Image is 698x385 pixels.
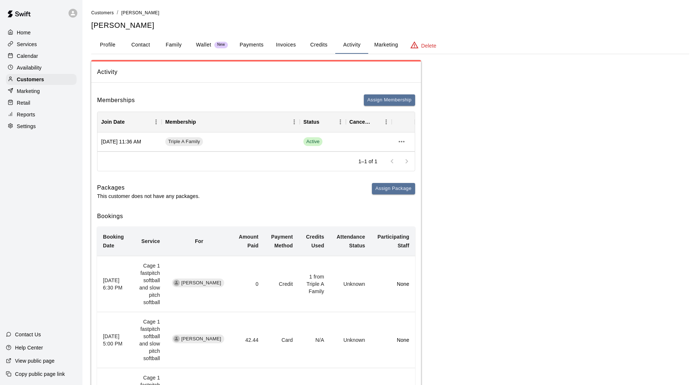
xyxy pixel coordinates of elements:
div: Join Date [101,112,125,132]
a: Marketing [6,86,77,97]
button: Assign Package [372,183,415,194]
button: Menu [289,116,300,127]
td: 1 from Triple A Family [299,256,330,312]
div: [DATE] 11:36 AM [97,132,162,152]
button: Profile [91,36,124,54]
button: Payments [234,36,269,54]
button: Menu [335,116,346,127]
a: Settings [6,121,77,132]
span: [PERSON_NAME] [178,336,224,343]
button: Sort [196,117,206,127]
p: This customer does not have any packages. [97,192,200,200]
span: Activity [97,67,415,77]
button: Menu [381,116,392,127]
a: Availability [6,62,77,73]
h5: [PERSON_NAME] [91,20,689,30]
span: [PERSON_NAME] [121,10,159,15]
h6: Memberships [97,96,135,105]
button: Activity [335,36,368,54]
td: Credit [264,256,299,312]
div: Status [303,112,320,132]
div: Membership [162,112,300,132]
td: Unknown [330,256,371,312]
p: 1–1 of 1 [358,158,377,165]
b: Credits Used [306,234,324,248]
p: Customers [17,76,44,83]
b: Amount Paid [239,234,259,248]
p: Services [17,41,37,48]
h6: Bookings [97,212,415,221]
p: Contact Us [15,331,41,338]
a: Home [6,27,77,38]
td: N/A [299,312,330,368]
span: New [214,42,228,47]
div: Membership [165,112,196,132]
a: Calendar [6,51,77,61]
p: View public page [15,357,55,365]
p: Availability [17,64,42,71]
p: Retail [17,99,30,106]
p: Settings [17,123,36,130]
b: Service [141,238,160,244]
div: Valerie Espinoza [173,336,180,342]
p: Marketing [17,87,40,95]
button: more actions [395,135,408,148]
button: Sort [370,117,381,127]
button: Sort [125,117,135,127]
td: Card [264,312,299,368]
a: Triple A Family [165,137,206,146]
p: None [377,336,409,344]
b: Attendance Status [337,234,365,248]
a: Services [6,39,77,50]
p: Reports [17,111,35,118]
div: Cancel Date [346,112,392,132]
span: Active [303,137,322,146]
button: Contact [124,36,157,54]
div: Cancel Date [350,112,371,132]
button: Family [157,36,190,54]
button: Assign Membership [364,94,415,106]
button: Menu [151,116,162,127]
span: Active [303,138,322,145]
b: Payment Method [271,234,293,248]
span: Triple A Family [165,138,203,145]
td: Cage 1 fastpitch softball and slow pitch softball [130,312,166,368]
b: Participating Staff [377,234,409,248]
b: For [195,238,203,244]
h6: Packages [97,183,200,192]
p: None [377,280,409,288]
a: Customers [91,10,114,15]
b: Booking Date [103,234,124,248]
p: Delete [421,42,436,49]
th: [DATE] 6:30 PM [97,256,130,312]
button: Sort [320,117,330,127]
nav: breadcrumb [91,9,689,17]
p: Help Center [15,344,43,351]
th: [DATE] 5:00 PM [97,312,130,368]
li: / [117,9,118,16]
p: Copy public page link [15,370,65,378]
div: basic tabs example [91,36,689,54]
button: Marketing [368,36,404,54]
div: Valerie Espinoza [173,280,180,286]
p: Calendar [17,52,38,60]
a: Retail [6,97,77,108]
p: Home [17,29,31,36]
div: Status [300,112,346,132]
td: 0 [232,256,264,312]
a: Customers [6,74,77,85]
div: Join Date [97,112,162,132]
td: 42.44 [232,312,264,368]
div: Reports [6,109,77,120]
td: Cage 1 fastpitch softball and slow pitch softball [130,256,166,312]
span: [PERSON_NAME] [178,280,224,287]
